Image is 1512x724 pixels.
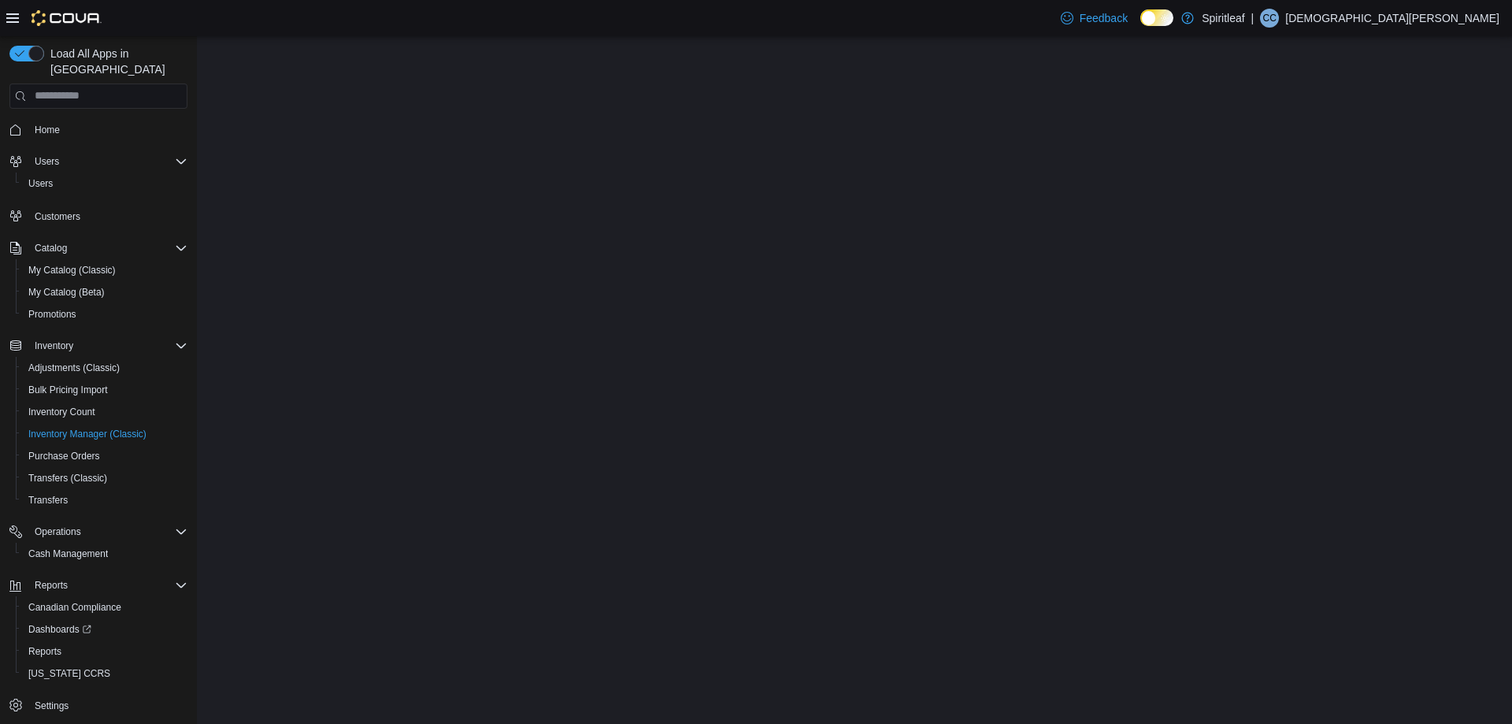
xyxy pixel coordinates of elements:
[28,308,76,321] span: Promotions
[28,239,73,258] button: Catalog
[28,450,100,462] span: Purchase Orders
[16,173,194,195] button: Users
[22,261,122,280] a: My Catalog (Classic)
[22,174,187,193] span: Users
[22,305,83,324] a: Promotions
[35,155,59,168] span: Users
[22,358,126,377] a: Adjustments (Classic)
[22,664,187,683] span: Washington CCRS
[28,696,187,715] span: Settings
[31,10,102,26] img: Cova
[16,423,194,445] button: Inventory Manager (Classic)
[22,358,187,377] span: Adjustments (Classic)
[28,384,108,396] span: Bulk Pricing Import
[16,303,194,325] button: Promotions
[3,204,194,227] button: Customers
[28,120,187,139] span: Home
[22,491,187,510] span: Transfers
[1080,10,1128,26] span: Feedback
[22,664,117,683] a: [US_STATE] CCRS
[22,544,187,563] span: Cash Management
[35,700,69,712] span: Settings
[28,522,87,541] button: Operations
[22,544,114,563] a: Cash Management
[22,447,187,466] span: Purchase Orders
[16,445,194,467] button: Purchase Orders
[28,576,187,595] span: Reports
[16,401,194,423] button: Inventory Count
[22,425,153,444] a: Inventory Manager (Classic)
[22,283,187,302] span: My Catalog (Beta)
[3,521,194,543] button: Operations
[22,620,98,639] a: Dashboards
[22,403,102,421] a: Inventory Count
[1260,9,1279,28] div: Christian C
[28,576,74,595] button: Reports
[16,489,194,511] button: Transfers
[28,239,187,258] span: Catalog
[28,121,66,139] a: Home
[22,469,113,488] a: Transfers (Classic)
[22,620,187,639] span: Dashboards
[3,118,194,141] button: Home
[28,667,110,680] span: [US_STATE] CCRS
[28,207,87,226] a: Customers
[28,152,65,171] button: Users
[22,381,187,399] span: Bulk Pricing Import
[35,242,67,254] span: Catalog
[35,340,73,352] span: Inventory
[28,494,68,507] span: Transfers
[22,425,187,444] span: Inventory Manager (Classic)
[16,663,194,685] button: [US_STATE] CCRS
[28,177,53,190] span: Users
[16,281,194,303] button: My Catalog (Beta)
[16,640,194,663] button: Reports
[35,525,81,538] span: Operations
[16,543,194,565] button: Cash Management
[1054,2,1134,34] a: Feedback
[22,403,187,421] span: Inventory Count
[28,206,187,225] span: Customers
[28,623,91,636] span: Dashboards
[28,336,187,355] span: Inventory
[35,210,80,223] span: Customers
[22,642,68,661] a: Reports
[16,379,194,401] button: Bulk Pricing Import
[28,286,105,299] span: My Catalog (Beta)
[28,264,116,277] span: My Catalog (Classic)
[22,261,187,280] span: My Catalog (Classic)
[28,645,61,658] span: Reports
[22,381,114,399] a: Bulk Pricing Import
[16,596,194,618] button: Canadian Compliance
[44,46,187,77] span: Load All Apps in [GEOGRAPHIC_DATA]
[22,598,128,617] a: Canadian Compliance
[28,601,121,614] span: Canadian Compliance
[28,336,80,355] button: Inventory
[16,357,194,379] button: Adjustments (Classic)
[22,598,187,617] span: Canadian Compliance
[1285,9,1499,28] p: [DEMOGRAPHIC_DATA][PERSON_NAME]
[22,305,187,324] span: Promotions
[22,283,111,302] a: My Catalog (Beta)
[16,618,194,640] a: Dashboards
[22,174,59,193] a: Users
[1140,26,1141,27] span: Dark Mode
[28,522,187,541] span: Operations
[16,467,194,489] button: Transfers (Classic)
[22,491,74,510] a: Transfers
[28,406,95,418] span: Inventory Count
[28,548,108,560] span: Cash Management
[1202,9,1244,28] p: Spiritleaf
[1251,9,1254,28] p: |
[28,472,107,485] span: Transfers (Classic)
[22,642,187,661] span: Reports
[3,694,194,717] button: Settings
[3,150,194,173] button: Users
[28,362,120,374] span: Adjustments (Classic)
[3,237,194,259] button: Catalog
[28,152,187,171] span: Users
[22,469,187,488] span: Transfers (Classic)
[22,447,106,466] a: Purchase Orders
[16,259,194,281] button: My Catalog (Classic)
[1263,9,1277,28] span: CC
